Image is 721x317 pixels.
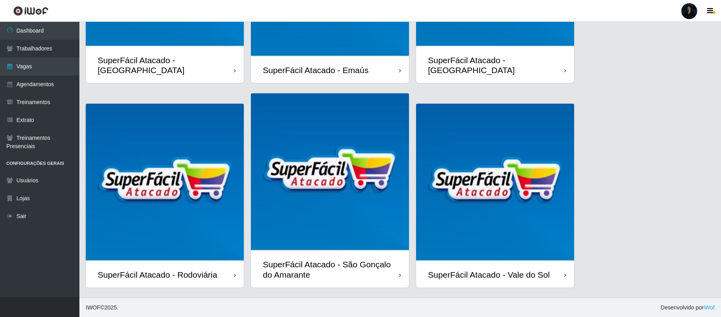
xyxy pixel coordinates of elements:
div: SuperFácil Atacado - Emaús [263,65,368,75]
div: SuperFácil Atacado - [GEOGRAPHIC_DATA] [428,55,564,75]
span: IWOF [86,304,100,311]
img: cardImg [251,93,409,251]
span: © 2025 . [86,303,118,312]
div: SuperFácil Atacado - [GEOGRAPHIC_DATA] [98,55,234,75]
img: CoreUI Logo [13,6,48,16]
div: SuperFácil Atacado - Rodoviária [98,270,217,280]
a: SuperFácil Atacado - Vale do Sol [416,104,574,288]
a: iWof [704,304,715,311]
img: cardImg [86,104,244,262]
img: cardImg [416,104,574,262]
div: SuperFácil Atacado - São Gonçalo do Amarante [263,259,399,279]
a: SuperFácil Atacado - São Gonçalo do Amarante [251,93,409,287]
div: SuperFácil Atacado - Vale do Sol [428,270,550,280]
span: Desenvolvido por [661,303,715,312]
a: SuperFácil Atacado - Rodoviária [86,104,244,288]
